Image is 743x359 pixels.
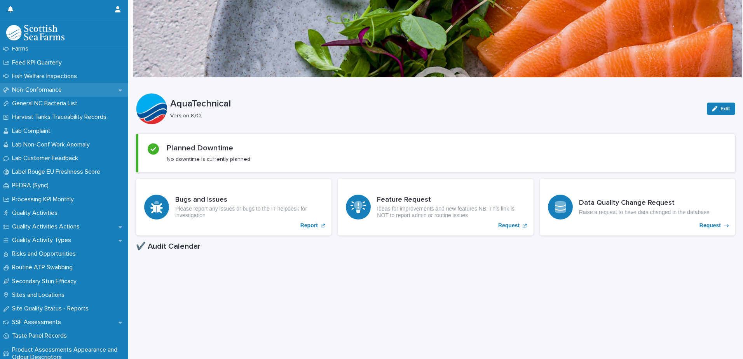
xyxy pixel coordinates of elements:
[9,155,84,162] p: Lab Customer Feedback
[377,196,525,204] h3: Feature Request
[540,179,735,235] a: Request
[9,73,83,80] p: Fish Welfare Inspections
[170,98,701,110] p: AquaTechnical
[707,103,735,115] button: Edit
[167,143,233,153] h2: Planned Downtime
[9,250,82,258] p: Risks and Opportunities
[9,305,95,312] p: Site Quality Status - Reports
[9,291,71,299] p: Sites and Locations
[699,222,721,229] p: Request
[9,319,67,326] p: SSF Assessments
[9,127,57,135] p: Lab Complaint
[9,209,64,217] p: Quality Activities
[175,206,323,219] p: Please report any issues or bugs to the IT helpdesk for investigation
[9,141,96,148] p: Lab Non-Conf Work Anomaly
[9,182,55,189] p: PEDRA (Sync)
[9,196,80,203] p: Processing KPI Monthly
[9,223,86,230] p: Quality Activities Actions
[720,106,730,112] span: Edit
[9,86,68,94] p: Non-Conformance
[9,278,83,285] p: Secondary Stun Efficacy
[377,206,525,219] p: Ideas for improvements and new features NB: This link is NOT to report admin or routine issues
[136,179,331,235] a: Report
[9,113,113,121] p: Harvest Tanks Traceability Records
[9,59,68,66] p: Feed KPI Quarterly
[175,196,323,204] h3: Bugs and Issues
[300,222,318,229] p: Report
[338,179,533,235] a: Request
[6,25,65,40] img: mMrefqRFQpe26GRNOUkG
[579,199,710,207] h3: Data Quality Change Request
[9,100,84,107] p: General NC Bacteria List
[9,264,79,271] p: Routine ATP Swabbing
[9,168,106,176] p: Label Rouge EU Freshness Score
[579,209,710,216] p: Raise a request to have data changed in the database
[136,242,735,251] h1: ✔️ Audit Calendar
[9,237,77,244] p: Quality Activity Types
[9,45,35,52] p: Farms
[9,332,73,340] p: Taste Panel Records
[170,113,698,119] p: Version 8.02
[498,222,520,229] p: Request
[167,156,250,163] p: No downtime is currently planned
